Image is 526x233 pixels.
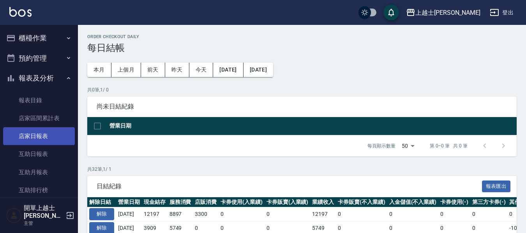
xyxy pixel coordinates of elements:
[399,135,417,156] div: 50
[310,207,336,221] td: 12197
[24,204,64,220] h5: 開單上越士[PERSON_NAME]
[387,197,439,207] th: 入金儲值(不入業績)
[142,197,168,207] th: 現金結存
[470,207,508,221] td: 0
[310,197,336,207] th: 業績收入
[470,197,508,207] th: 第三方卡券(-)
[3,127,75,145] a: 店家日報表
[141,63,165,77] button: 前天
[87,166,517,173] p: 共 32 筆, 1 / 1
[3,68,75,88] button: 報表及分析
[6,208,22,223] img: Person
[244,63,273,77] button: [DATE]
[219,207,265,221] td: 0
[168,207,193,221] td: 8897
[116,197,142,207] th: 營業日期
[189,63,214,77] button: 今天
[3,145,75,163] a: 互助日報表
[9,7,32,17] img: Logo
[87,86,517,93] p: 共 0 筆, 1 / 0
[213,63,243,77] button: [DATE]
[116,207,142,221] td: [DATE]
[193,197,219,207] th: 店販消費
[430,142,468,149] p: 第 0–0 筆 共 0 筆
[87,63,111,77] button: 本月
[97,182,482,190] span: 日結紀錄
[168,197,193,207] th: 服務消費
[367,142,395,149] p: 每頁顯示數量
[383,5,399,20] button: save
[265,197,311,207] th: 卡券販賣(入業績)
[97,103,507,110] span: 尚未日結紀錄
[3,181,75,199] a: 互助排行榜
[387,207,439,221] td: 0
[3,109,75,127] a: 店家區間累計表
[111,63,141,77] button: 上個月
[24,220,64,227] p: 主管
[3,48,75,68] button: 預約管理
[482,182,511,189] a: 報表匯出
[142,207,168,221] td: 12197
[87,34,517,39] h2: Order checkout daily
[482,180,511,193] button: 報表匯出
[3,28,75,48] button: 櫃檯作業
[3,163,75,181] a: 互助月報表
[3,91,75,109] a: 報表目錄
[438,207,470,221] td: 0
[108,117,517,135] th: 營業日期
[403,5,484,21] button: 上越士[PERSON_NAME]
[193,207,219,221] td: 3300
[165,63,189,77] button: 昨天
[265,207,311,221] td: 0
[219,197,265,207] th: 卡券使用(入業績)
[336,197,387,207] th: 卡券販賣(不入業績)
[87,197,116,207] th: 解除日結
[87,42,517,53] h3: 每日結帳
[336,207,387,221] td: 0
[438,197,470,207] th: 卡券使用(-)
[487,5,517,20] button: 登出
[89,208,114,220] button: 解除
[415,8,480,18] div: 上越士[PERSON_NAME]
